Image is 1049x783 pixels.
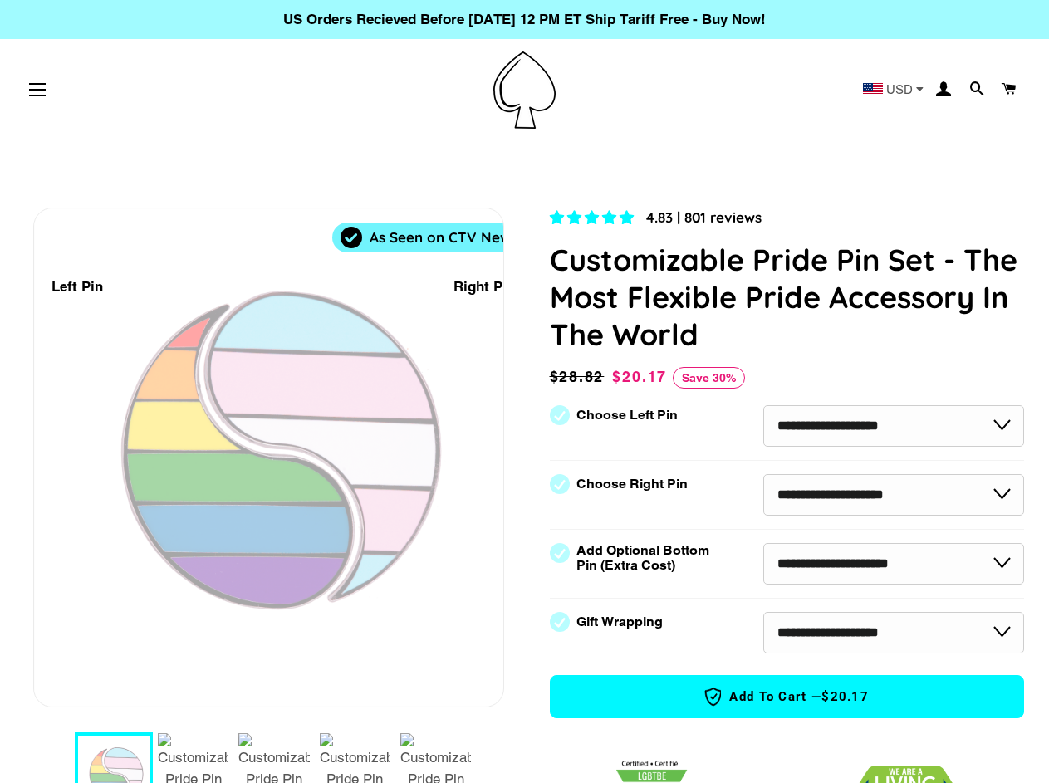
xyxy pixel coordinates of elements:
label: Choose Left Pin [576,408,678,423]
span: Add to Cart — [576,686,999,707]
div: Right Pin [453,276,515,298]
label: Choose Right Pin [576,477,688,492]
img: Pin-Ace [493,51,556,129]
h1: Customizable Pride Pin Set - The Most Flexible Pride Accessory In The World [550,241,1025,353]
div: 1 / 7 [34,208,503,707]
span: $20.17 [612,368,667,385]
span: $28.82 [550,365,609,389]
label: Add Optional Bottom Pin (Extra Cost) [576,543,716,573]
span: Save 30% [673,367,745,389]
span: $20.17 [821,688,869,706]
span: 4.83 stars [550,209,638,226]
label: Gift Wrapping [576,614,663,629]
button: Add to Cart —$20.17 [550,675,1025,718]
span: 4.83 | 801 reviews [646,208,762,226]
span: USD [886,83,913,95]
